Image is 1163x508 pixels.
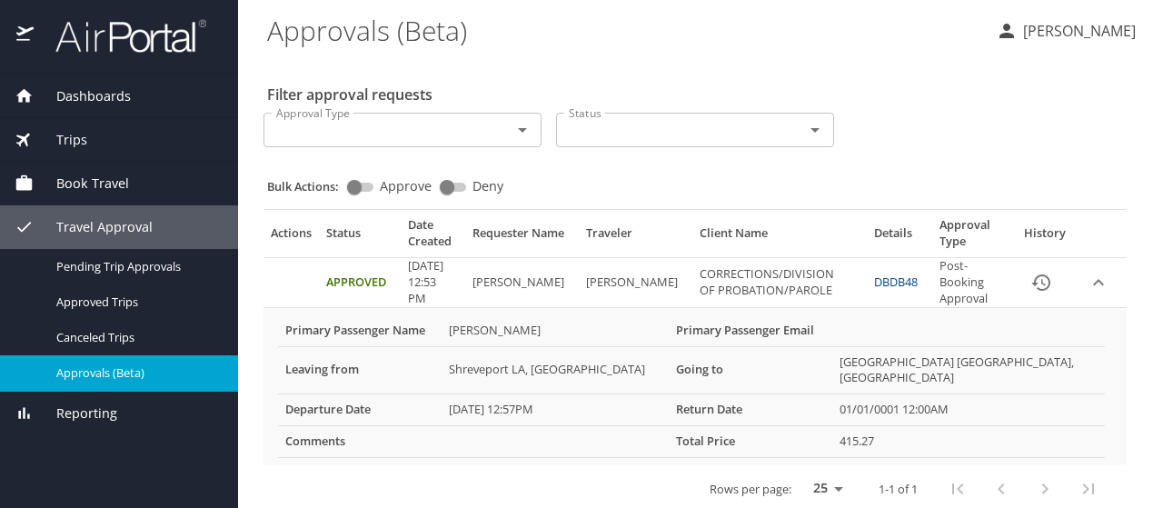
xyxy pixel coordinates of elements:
[319,217,401,257] th: Status
[692,217,867,257] th: Client Name
[989,15,1143,47] button: [PERSON_NAME]
[267,2,981,58] h1: Approvals (Beta)
[56,329,216,346] span: Canceled Trips
[879,483,918,495] p: 1-1 of 1
[579,257,692,307] td: [PERSON_NAME]
[263,217,319,257] th: Actions
[34,217,153,237] span: Travel Approval
[34,86,131,106] span: Dashboards
[56,258,216,275] span: Pending Trip Approvals
[692,257,867,307] td: CORRECTIONS/DIVISION OF PROBATION/PAROLE
[278,315,1105,459] table: More info for approvals
[401,257,465,307] td: [DATE] 12:53 PM
[56,364,216,382] span: Approvals (Beta)
[710,483,791,495] p: Rows per page:
[669,426,832,458] th: Total Price
[267,80,432,109] h2: Filter approval requests
[465,217,579,257] th: Requester Name
[1012,217,1078,257] th: History
[34,403,117,423] span: Reporting
[16,18,35,54] img: icon-airportal.png
[832,394,1105,426] td: 01/01/0001 12:00AM
[832,346,1105,394] td: [GEOGRAPHIC_DATA] [GEOGRAPHIC_DATA], [GEOGRAPHIC_DATA]
[832,426,1105,458] td: 415.27
[579,217,692,257] th: Traveler
[932,257,1012,307] td: Post-Booking Approval
[932,217,1012,257] th: Approval Type
[442,346,669,394] td: Shreveport LA, [GEOGRAPHIC_DATA]
[278,346,442,394] th: Leaving from
[380,180,432,193] span: Approve
[799,475,850,503] select: rows per page
[1019,261,1063,304] button: History
[278,315,442,346] th: Primary Passenger Name
[34,174,129,194] span: Book Travel
[669,315,832,346] th: Primary Passenger Email
[35,18,206,54] img: airportal-logo.png
[442,394,669,426] td: [DATE] 12:57PM
[465,257,579,307] td: [PERSON_NAME]
[472,180,503,193] span: Deny
[669,346,832,394] th: Going to
[442,315,669,346] td: [PERSON_NAME]
[401,217,465,257] th: Date Created
[669,394,832,426] th: Return Date
[267,178,353,194] p: Bulk Actions:
[56,294,216,311] span: Approved Trips
[874,274,918,290] a: DBDB48
[1085,269,1112,296] button: expand row
[319,257,401,307] td: Approved
[510,117,535,143] button: Open
[802,117,828,143] button: Open
[34,130,87,150] span: Trips
[278,394,442,426] th: Departure Date
[278,426,442,458] th: Comments
[867,217,932,257] th: Details
[1018,20,1136,42] p: [PERSON_NAME]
